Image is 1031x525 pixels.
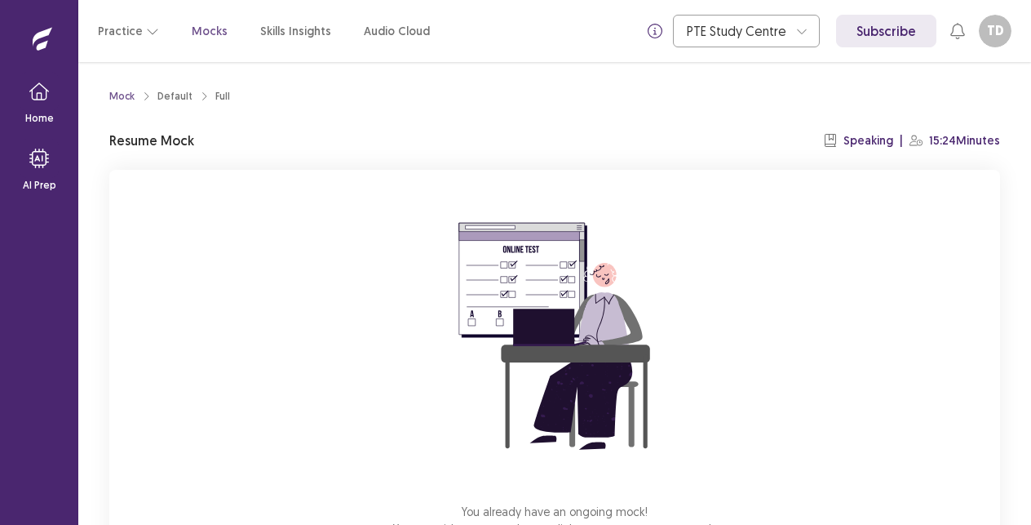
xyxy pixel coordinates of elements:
[192,23,228,40] a: Mocks
[98,16,159,46] button: Practice
[23,178,56,193] p: AI Prep
[836,15,936,47] a: Subscribe
[408,189,701,483] img: attend-mock
[215,89,230,104] div: Full
[109,89,135,104] a: Mock
[687,16,788,47] div: PTE Study Centre
[25,111,54,126] p: Home
[929,132,1000,149] p: 15:24 Minutes
[260,23,331,40] a: Skills Insights
[109,131,194,150] p: Resume Mock
[900,132,903,149] p: |
[364,23,430,40] a: Audio Cloud
[109,89,230,104] nav: breadcrumb
[640,16,670,46] button: info
[843,132,893,149] p: Speaking
[979,15,1011,47] button: TD
[157,89,192,104] div: Default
